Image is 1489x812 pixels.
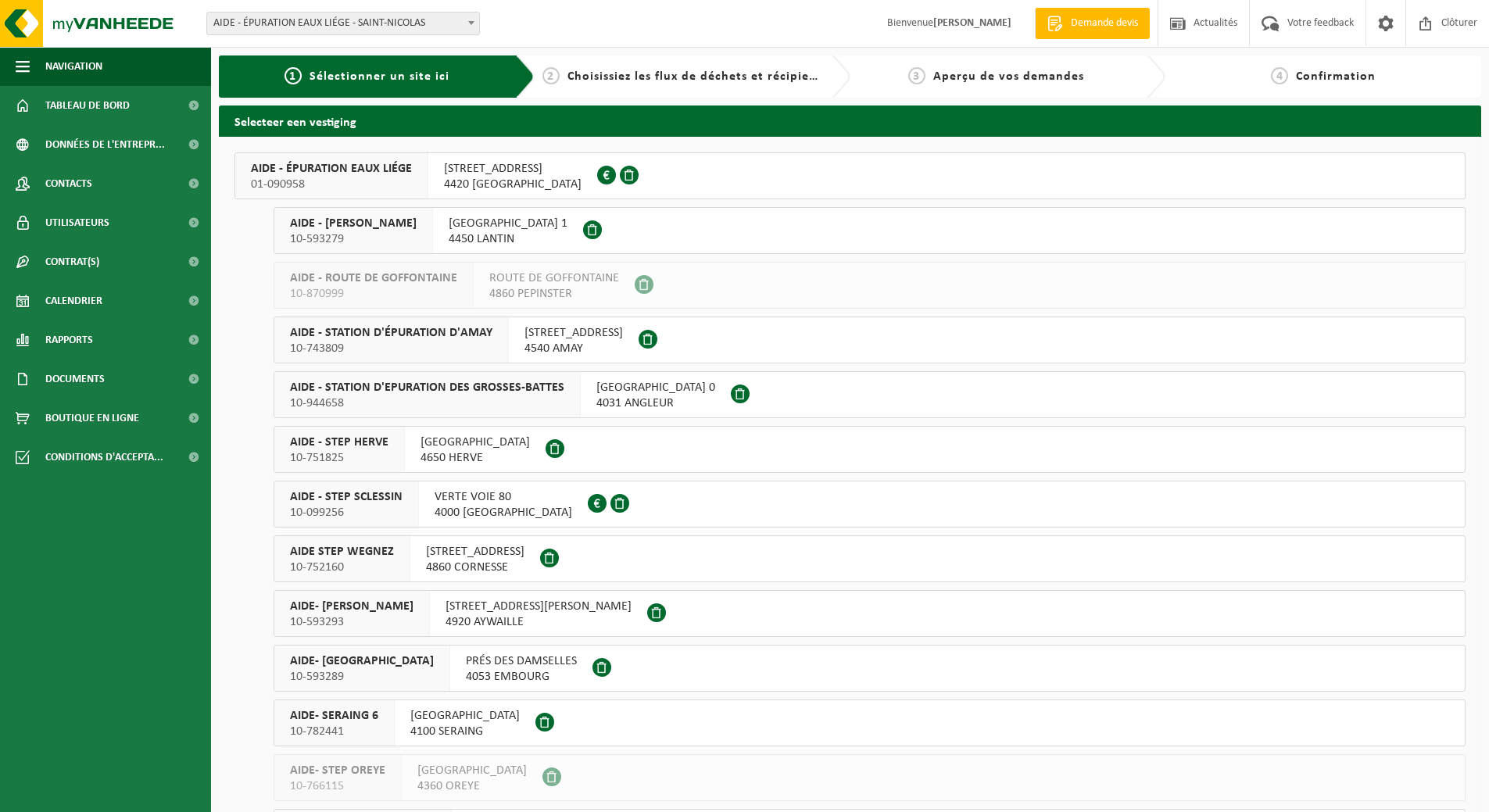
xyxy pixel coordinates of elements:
span: 4860 CORNESSE [426,560,524,575]
span: Calendrier [45,281,102,320]
span: 10-870999 [290,286,457,302]
button: AIDE- [PERSON_NAME] 10-593293 [STREET_ADDRESS][PERSON_NAME]4920 AYWAILLE [274,590,1466,637]
span: 4 [1271,67,1288,84]
button: AIDE - STEP SCLESSIN 10-099256 VERTE VOIE 804000 [GEOGRAPHIC_DATA] [274,481,1466,528]
span: AIDE- [PERSON_NAME] [290,599,413,614]
span: 4031 ANGLEUR [596,395,715,411]
span: Tableau de bord [45,86,130,125]
strong: [PERSON_NAME] [933,17,1011,29]
button: AIDE- [GEOGRAPHIC_DATA] 10-593289 PRÉS DES DAMSELLES4053 EMBOURG [274,645,1466,692]
button: AIDE - ÉPURATION EAUX LIÉGE 01-090958 [STREET_ADDRESS]4420 [GEOGRAPHIC_DATA] [234,152,1466,199]
span: Demande devis [1067,16,1142,31]
span: AIDE- SERAING 6 [290,708,378,724]
span: 3 [908,67,925,84]
span: AIDE - ROUTE DE GOFFONTAINE [290,270,457,286]
span: 4360 OREYE [417,778,527,794]
span: [STREET_ADDRESS] [444,161,582,177]
span: 4920 AYWAILLE [446,614,632,630]
span: AIDE - ÉPURATION EAUX LIÉGE [251,161,412,177]
span: 01-090958 [251,177,412,192]
span: AIDE - STEP HERVE [290,435,388,450]
span: VERTE VOIE 80 [435,489,572,505]
h2: Selecteer een vestiging [219,106,1481,136]
span: AIDE - [PERSON_NAME] [290,216,417,231]
span: [STREET_ADDRESS][PERSON_NAME] [446,599,632,614]
span: 10-752160 [290,560,394,575]
span: 10-593289 [290,669,434,685]
span: AIDE - ÉPURATION EAUX LIÉGE - SAINT-NICOLAS [206,12,480,35]
button: AIDE STEP WEGNEZ 10-752160 [STREET_ADDRESS]4860 CORNESSE [274,535,1466,582]
span: Sélectionner un site ici [310,70,449,83]
span: 4540 AMAY [524,341,623,356]
span: Documents [45,359,105,399]
span: [STREET_ADDRESS] [524,325,623,341]
span: [STREET_ADDRESS] [426,544,524,560]
span: 10-099256 [290,505,403,520]
span: AIDE- STEP OREYE [290,763,385,778]
span: Contacts [45,164,92,203]
span: AIDE - ÉPURATION EAUX LIÉGE - SAINT-NICOLAS [207,13,479,34]
span: AIDE - STATION D'ÉPURATION D'AMAY [290,325,492,341]
span: [GEOGRAPHIC_DATA] 0 [596,380,715,395]
span: AIDE- [GEOGRAPHIC_DATA] [290,653,434,669]
span: [GEOGRAPHIC_DATA] [417,763,527,778]
span: Aperçu de vos demandes [933,70,1084,83]
span: Utilisateurs [45,203,109,242]
span: 4450 LANTIN [449,231,567,247]
span: [GEOGRAPHIC_DATA] [410,708,520,724]
span: [GEOGRAPHIC_DATA] [421,435,530,450]
span: 4420 [GEOGRAPHIC_DATA] [444,177,582,192]
span: Contrat(s) [45,242,99,281]
button: AIDE - STATION D'ÉPURATION D'AMAY 10-743809 [STREET_ADDRESS]4540 AMAY [274,317,1466,363]
span: 4000 [GEOGRAPHIC_DATA] [435,505,572,520]
span: 4053 EMBOURG [466,669,577,685]
a: Demande devis [1035,8,1150,39]
span: 1 [285,67,302,84]
span: Boutique en ligne [45,399,139,438]
button: AIDE - [PERSON_NAME] 10-593279 [GEOGRAPHIC_DATA] 14450 LANTIN [274,207,1466,254]
span: 10-751825 [290,450,388,466]
span: AIDE - STATION D'EPURATION DES GROSSES-BATTES [290,380,564,395]
span: Rapports [45,320,93,359]
span: 10-743809 [290,341,492,356]
span: AIDE - STEP SCLESSIN [290,489,403,505]
span: Confirmation [1296,70,1376,83]
button: AIDE - STEP HERVE 10-751825 [GEOGRAPHIC_DATA]4650 HERVE [274,426,1466,473]
span: [GEOGRAPHIC_DATA] 1 [449,216,567,231]
button: AIDE - STATION D'EPURATION DES GROSSES-BATTES 10-944658 [GEOGRAPHIC_DATA] 04031 ANGLEUR [274,371,1466,418]
span: Choisissiez les flux de déchets et récipients [567,70,828,83]
span: Conditions d'accepta... [45,438,163,477]
span: Navigation [45,47,102,86]
span: 4860 PEPINSTER [489,286,619,302]
span: 4650 HERVE [421,450,530,466]
span: 10-593279 [290,231,417,247]
span: 10-944658 [290,395,564,411]
span: 10-593293 [290,614,413,630]
span: Données de l'entrepr... [45,125,165,164]
span: 10-766115 [290,778,385,794]
span: AIDE STEP WEGNEZ [290,544,394,560]
span: ROUTE DE GOFFONTAINE [489,270,619,286]
span: 2 [542,67,560,84]
span: 4100 SERAING [410,724,520,739]
button: AIDE- SERAING 6 10-782441 [GEOGRAPHIC_DATA]4100 SERAING [274,699,1466,746]
span: PRÉS DES DAMSELLES [466,653,577,669]
span: 10-782441 [290,724,378,739]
